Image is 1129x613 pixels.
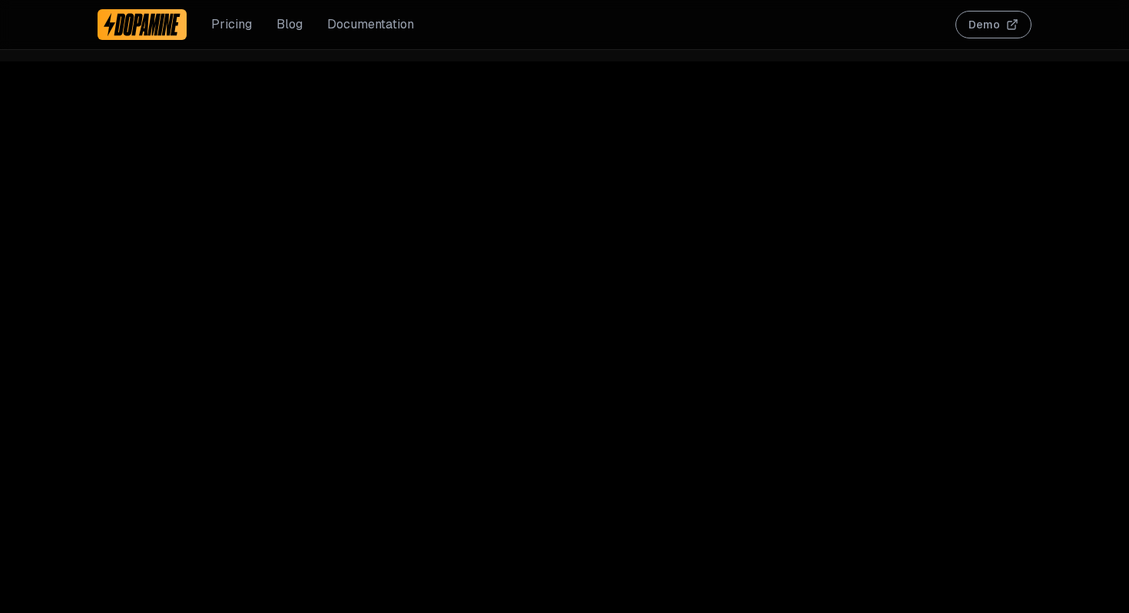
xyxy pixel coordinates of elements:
a: Pricing [211,15,252,34]
a: Dopamine [98,9,187,40]
a: Blog [276,15,303,34]
a: Documentation [327,15,414,34]
button: Demo [955,11,1031,38]
img: Dopamine [104,12,180,37]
